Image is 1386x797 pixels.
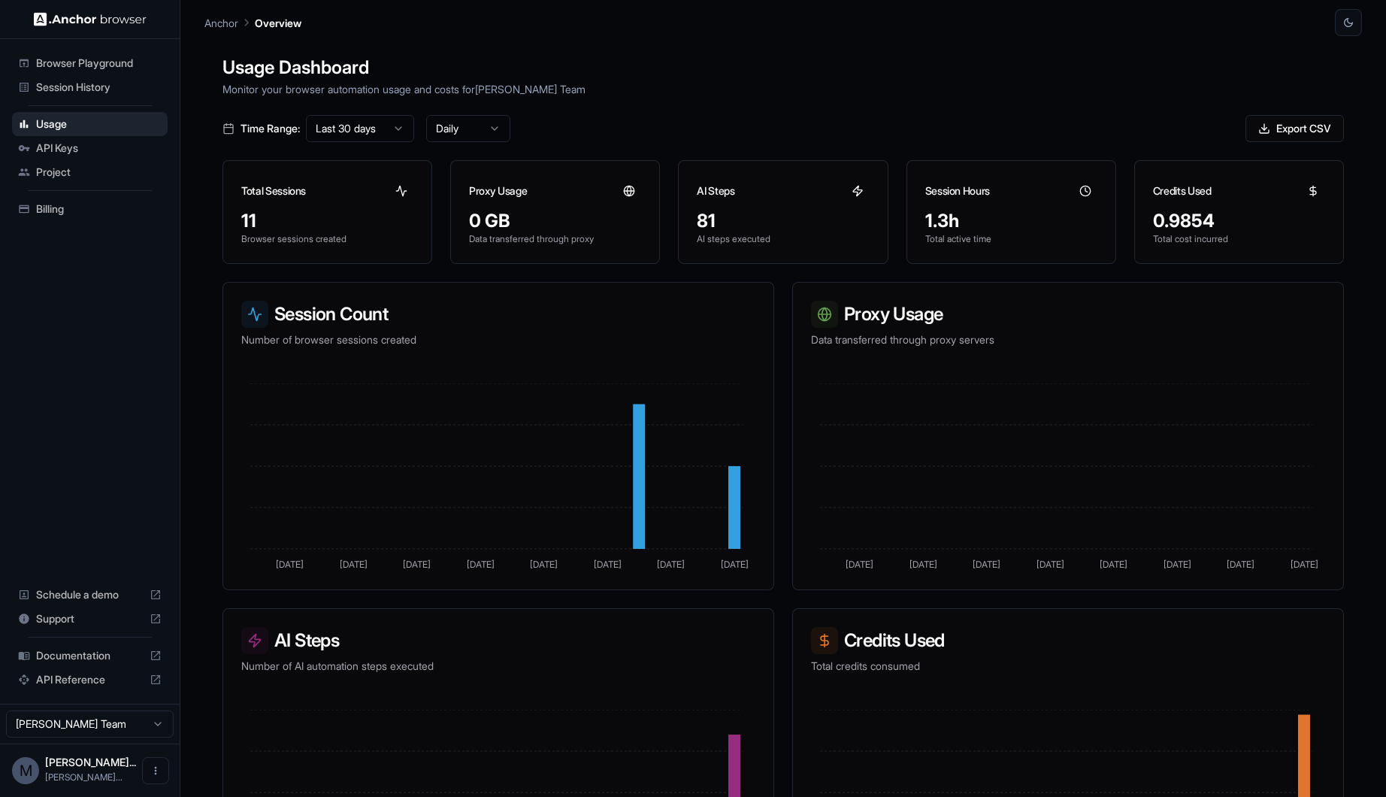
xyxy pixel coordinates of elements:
tspan: [DATE] [403,559,431,570]
span: Billing [36,202,162,217]
div: 11 [241,209,413,233]
span: Time Range: [241,121,300,136]
div: Session History [12,75,168,99]
p: Number of browser sessions created [241,332,755,347]
tspan: [DATE] [657,559,685,570]
p: Total credits consumed [811,659,1325,674]
div: Browser Playground [12,51,168,75]
tspan: [DATE] [530,559,558,570]
tspan: [DATE] [1164,559,1191,570]
div: 0.9854 [1153,209,1325,233]
h3: Session Hours [925,183,990,198]
span: Documentation [36,648,144,663]
tspan: [DATE] [909,559,937,570]
h3: Proxy Usage [469,183,527,198]
div: 0 GB [469,209,641,233]
tspan: [DATE] [973,559,1000,570]
h3: Credits Used [811,627,1325,654]
h3: AI Steps [697,183,734,198]
span: matthew@accosolve.com [45,771,123,783]
p: Monitor your browser automation usage and costs for [PERSON_NAME] Team [222,81,1344,97]
div: API Reference [12,668,168,692]
h3: AI Steps [241,627,755,654]
h3: Credits Used [1153,183,1212,198]
p: Data transferred through proxy [469,233,641,245]
tspan: [DATE] [340,559,368,570]
div: Usage [12,112,168,136]
tspan: [DATE] [594,559,622,570]
p: Data transferred through proxy servers [811,332,1325,347]
span: Matthew Shepherd [45,756,136,768]
tspan: [DATE] [1291,559,1318,570]
p: Overview [255,15,301,31]
div: Support [12,607,168,631]
span: Usage [36,117,162,132]
div: 81 [697,209,869,233]
tspan: [DATE] [846,559,873,570]
span: Browser Playground [36,56,162,71]
h1: Usage Dashboard [222,54,1344,81]
button: Export CSV [1245,115,1344,142]
div: 1.3h [925,209,1097,233]
span: Schedule a demo [36,587,144,602]
tspan: [DATE] [1036,559,1064,570]
tspan: [DATE] [1100,559,1127,570]
span: Session History [36,80,162,95]
p: Total cost incurred [1153,233,1325,245]
p: Number of AI automation steps executed [241,659,755,674]
nav: breadcrumb [204,14,301,31]
tspan: [DATE] [467,559,495,570]
p: Total active time [925,233,1097,245]
button: Open menu [142,757,169,784]
p: Anchor [204,15,238,31]
tspan: [DATE] [1227,559,1254,570]
tspan: [DATE] [276,559,304,570]
tspan: [DATE] [721,559,749,570]
span: Support [36,611,144,626]
p: AI steps executed [697,233,869,245]
p: Browser sessions created [241,233,413,245]
div: M [12,757,39,784]
h3: Session Count [241,301,755,328]
div: Schedule a demo [12,583,168,607]
span: API Reference [36,672,144,687]
div: Project [12,160,168,184]
h3: Total Sessions [241,183,306,198]
img: Anchor Logo [34,12,147,26]
div: Billing [12,197,168,221]
div: Documentation [12,644,168,668]
span: Project [36,165,162,180]
div: API Keys [12,136,168,160]
h3: Proxy Usage [811,301,1325,328]
span: API Keys [36,141,162,156]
